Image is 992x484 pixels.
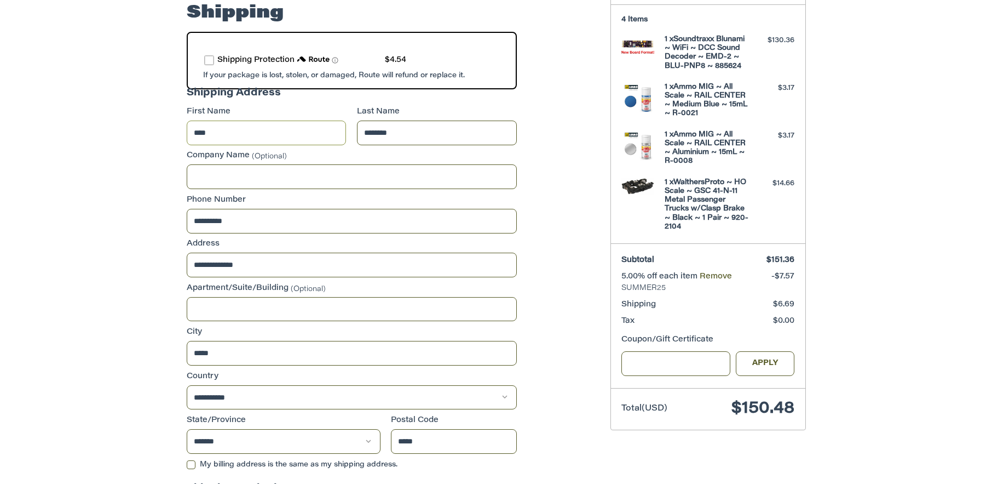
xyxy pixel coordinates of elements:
label: My billing address is the same as my shipping address. [187,460,517,469]
div: $3.17 [751,130,794,141]
label: State/Province [187,415,380,426]
div: route shipping protection selector element [204,49,499,72]
label: City [187,327,517,338]
span: Total (USD) [621,405,667,413]
span: $150.48 [731,401,794,417]
h2: Shipping [187,2,284,24]
h4: 1 x WalthersProto ~ HO Scale ~ GSC 41-N-11 Metal Passenger Trucks w/Clasp Brake ~ Black ~ 1 Pair ... [665,178,748,232]
span: Shipping [621,301,656,309]
h4: 1 x Ammo MIG ~ All Scale ~ RAIL CENTER ~ Medium Blue ~ 15mL ~ R-0021 [665,83,748,118]
span: $0.00 [773,317,794,325]
span: If your package is lost, stolen, or damaged, Route will refund or replace it. [203,72,465,79]
div: $130.36 [751,35,794,46]
div: $14.66 [751,178,794,189]
button: Apply [736,351,795,376]
h4: 1 x Soundtraxx Blunami ~ WiFi ~ DCC Sound Decoder ~ EMD-2 ~ BLU-PNP8 ~ 885624 [665,35,748,71]
div: $3.17 [751,83,794,94]
input: Gift Certificate or Coupon Code [621,351,730,376]
label: Country [187,371,517,383]
label: Address [187,238,517,250]
span: Shipping Protection [217,56,295,64]
div: $4.54 [385,55,406,66]
span: Subtotal [621,257,654,264]
legend: Shipping Address [187,86,281,106]
h3: 4 Items [621,15,794,24]
div: Coupon/Gift Certificate [621,334,794,346]
label: Phone Number [187,195,517,206]
label: Apartment/Suite/Building [187,283,517,294]
a: Remove [700,273,732,281]
label: Company Name [187,150,517,162]
span: Tax [621,317,635,325]
span: $6.69 [773,301,794,309]
small: (Optional) [252,153,287,160]
label: Postal Code [391,415,517,426]
span: 5.00% off each item [621,273,700,281]
label: Last Name [357,106,517,118]
span: SUMMER25 [621,283,794,294]
span: $151.36 [766,257,794,264]
small: (Optional) [291,285,326,292]
span: Learn more [332,57,338,64]
h4: 1 x Ammo MIG ~ All Scale ~ RAIL CENTER ~ Aluminium ~ 15mL ~ R-0008 [665,130,748,166]
label: First Name [187,106,347,118]
span: -$7.57 [771,273,794,281]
